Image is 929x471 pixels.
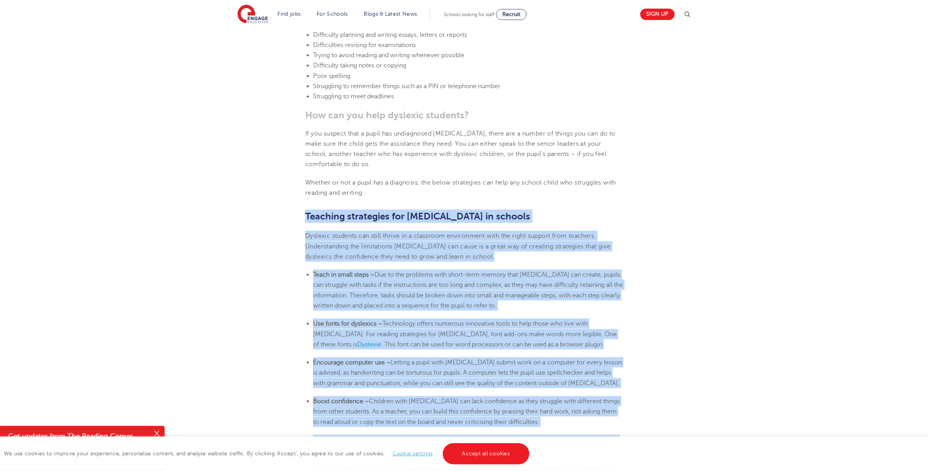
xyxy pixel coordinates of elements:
[149,426,165,442] button: Close
[313,320,382,327] b: Use fonts for dyslexics –
[313,271,623,309] span: Due to the problems with short-term memory that [MEDICAL_DATA] can create, pupils can struggle wi...
[313,42,416,49] span: Difficulties revising for examinations
[305,179,616,196] span: Whether or not a pupil has a diagnosis, the below strategies can help any school child who strugg...
[237,5,268,24] img: Engage Education
[393,451,433,457] a: Cookie settings
[8,431,148,441] h4: Get updates from The Reading Corner
[313,83,500,90] span: Struggling to remember things such as a PIN or telephone number
[444,12,494,17] span: Schools looking for staff
[305,211,530,222] b: Teaching strategies for [MEDICAL_DATA] in schools
[313,398,369,405] b: Boost confidence –
[313,93,394,100] span: Struggling to meet deadlines
[305,130,616,168] span: If you suspect that a pupil has undiagnosed [MEDICAL_DATA], there are a number of things you can ...
[496,9,527,20] a: Recruit
[443,443,530,464] a: Accept all cookies
[278,11,301,17] a: Find jobs
[313,62,406,69] span: Difficulty taking notes or copying
[313,359,385,366] b: Encourage computer use
[357,341,381,348] a: Dyslexie
[640,9,675,20] a: Sign up
[313,398,620,426] span: Children with [MEDICAL_DATA] can lack confidence as they struggle with different things from othe...
[386,359,391,366] b: –
[313,271,375,278] b: Teach in small steps –
[313,320,617,348] span: Technology offers numerous innovative tools to help those who live with [MEDICAL_DATA]. For readi...
[313,52,464,59] span: Trying to avoid reading and writing whenever possible
[305,232,611,260] span: Dyslexic students can still thrive in a classroom environment with the right support from teacher...
[381,341,602,348] span: . This font can be used for word processors or can be used as a browser plugin
[4,451,531,457] span: We use cookies to improve your experience, personalise content, and analyse website traffic. By c...
[502,11,520,17] span: Recruit
[313,359,622,387] span: Letting a pupil with [MEDICAL_DATA] submit work on a computer for every lesson is advised, as han...
[305,110,469,121] b: How can you help dyslexic students?
[313,72,350,80] span: Poor spelling
[364,11,417,17] a: Blogs & Latest News
[313,31,467,38] span: Difficulty planning and writing essays, letters or reports
[317,11,348,17] a: For Schools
